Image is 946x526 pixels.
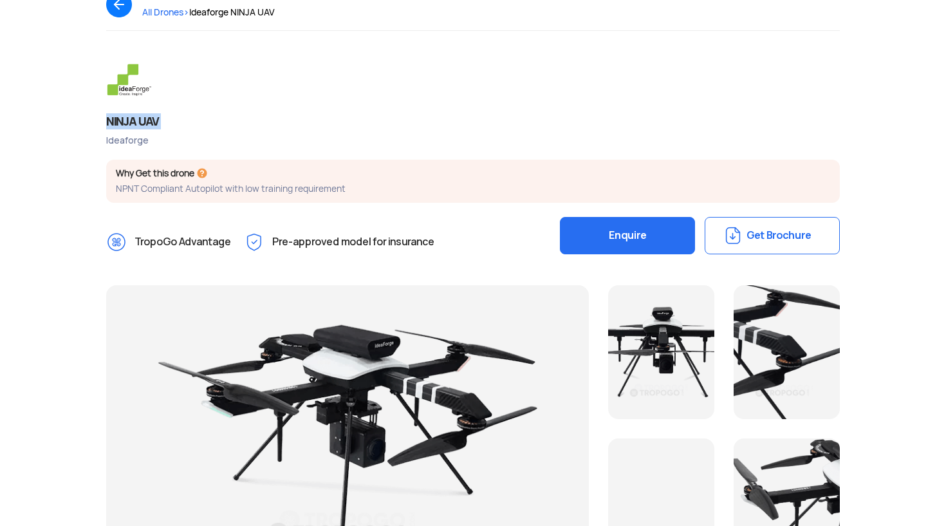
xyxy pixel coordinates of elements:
span: Pre-approved model for insurance [272,232,434,252]
button: Enquire [560,217,695,254]
span: TropoGo Advantage [134,232,231,252]
button: Get Brochure [705,217,840,254]
p: NPNT Compliant Autopilot with low training requirement [116,183,830,195]
div: Ideaforge [106,135,840,147]
span: > [183,6,189,18]
img: ic_ideaforge@2x.png [106,63,235,98]
p: Why Get this drone [116,167,830,180]
span: All Drones [142,6,189,18]
img: ic_Pre-approved.png [244,232,264,252]
span: Ideaforge NINJA UAV [189,6,275,18]
img: ic_TropoGo_Advantage.png [106,232,127,252]
img: ic_help.svg [196,167,208,179]
div: NINJA UAV [106,113,840,129]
